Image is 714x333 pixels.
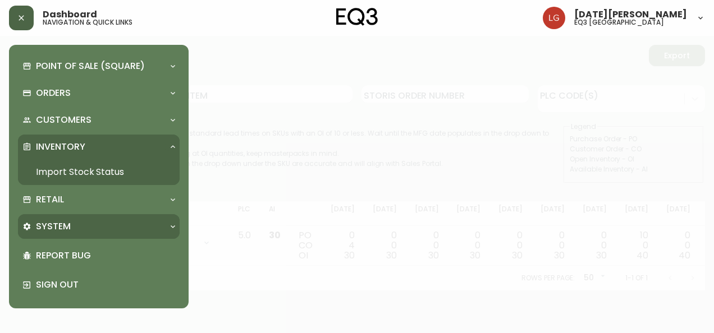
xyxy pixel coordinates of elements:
p: Point of Sale (Square) [36,60,145,72]
div: Orders [18,81,180,105]
div: Point of Sale (Square) [18,54,180,78]
img: 2638f148bab13be18035375ceda1d187 [543,7,565,29]
p: System [36,220,71,233]
div: Report Bug [18,241,180,270]
div: System [18,214,180,239]
span: Dashboard [43,10,97,19]
p: Sign Out [36,279,175,291]
p: Orders [36,87,71,99]
p: Customers [36,114,91,126]
p: Retail [36,193,64,206]
p: Inventory [36,141,85,153]
a: Import Stock Status [18,159,180,185]
span: [DATE][PERSON_NAME] [574,10,687,19]
h5: navigation & quick links [43,19,132,26]
img: logo [336,8,378,26]
div: Customers [18,108,180,132]
p: Report Bug [36,249,175,262]
div: Retail [18,187,180,212]
div: Sign Out [18,270,180,299]
h5: eq3 [GEOGRAPHIC_DATA] [574,19,664,26]
div: Inventory [18,135,180,159]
